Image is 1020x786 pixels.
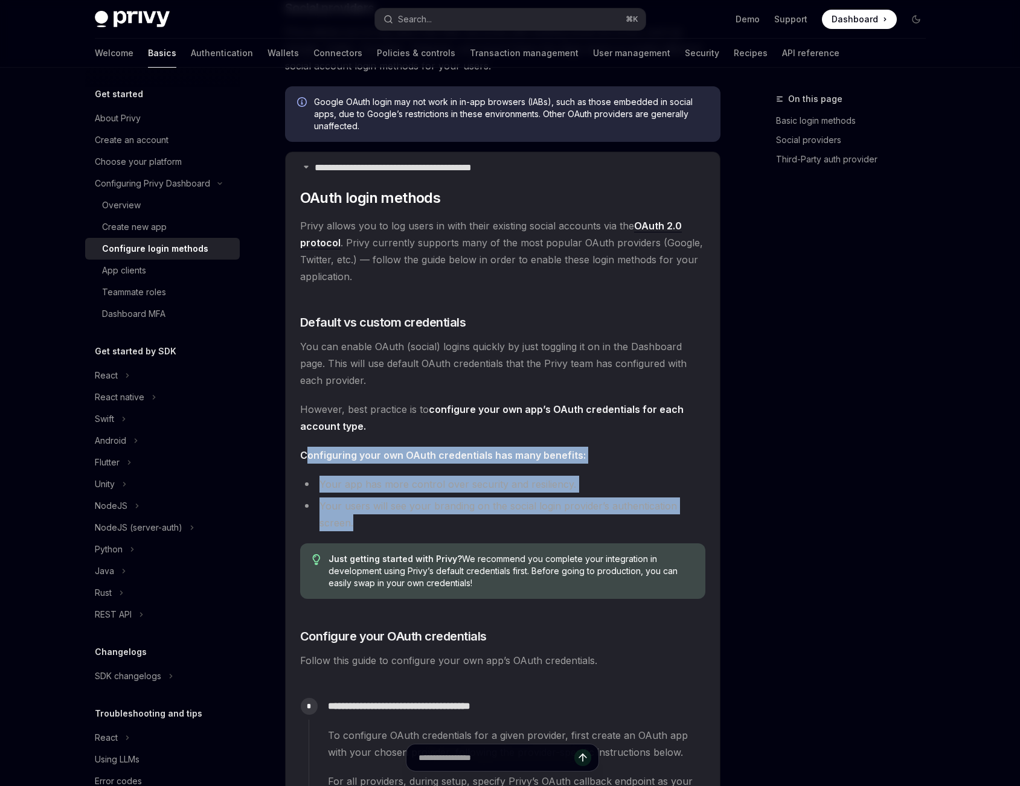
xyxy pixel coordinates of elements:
strong: configure your own app’s OAuth credentials for each account type. [300,403,684,432]
a: Support [774,13,807,25]
span: Default vs custom credentials [300,314,466,331]
a: Transaction management [470,39,579,68]
div: Java [95,564,114,578]
div: Unity [95,477,115,491]
div: Dashboard MFA [102,307,165,321]
strong: Just getting started with Privy? [329,554,462,564]
button: Toggle React native section [85,386,240,408]
h5: Get started [95,87,143,101]
h5: Troubleshooting and tips [95,706,202,721]
a: Configure login methods [85,238,240,260]
span: ⌘ K [626,14,638,24]
a: Create new app [85,216,240,238]
a: Recipes [734,39,768,68]
a: Authentication [191,39,253,68]
button: Toggle React section [85,727,240,749]
span: Configure your OAuth credentials [300,628,487,645]
div: REST API [95,607,132,622]
div: Android [95,433,126,448]
span: To configure OAuth credentials for a given provider, first create an OAuth app with your chosen p... [328,727,705,761]
div: Swift [95,412,114,426]
h5: Get started by SDK [95,344,176,359]
h5: Changelogs [95,645,147,659]
span: We recommend you complete your integration in development using Privy’s default credentials first... [329,553,693,589]
a: Social providers [776,130,935,150]
div: Overview [102,198,141,212]
div: SDK changelogs [95,669,161,683]
div: About Privy [95,111,141,126]
input: Ask a question... [419,744,574,771]
span: On this page [788,92,842,106]
button: Toggle SDK changelogs section [85,665,240,687]
a: Wallets [268,39,299,68]
span: OAuth login methods [300,188,441,208]
button: Toggle Configuring Privy Dashboard section [85,173,240,194]
button: Toggle Android section [85,430,240,452]
span: Follow this guide to configure your own app’s OAuth credentials. [300,652,705,669]
a: About Privy [85,107,240,129]
span: You can enable OAuth (social) logins quickly by just toggling it on in the Dashboard page. This w... [300,338,705,389]
button: Toggle NodeJS section [85,495,240,517]
button: Send message [574,749,591,766]
svg: Info [297,97,309,109]
button: Toggle REST API section [85,604,240,625]
button: Toggle React section [85,365,240,386]
div: React [95,730,118,745]
button: Toggle NodeJS (server-auth) section [85,517,240,538]
svg: Tip [312,554,321,565]
a: Third-Party auth provider [776,150,935,169]
a: Overview [85,194,240,216]
button: Toggle Flutter section [85,452,240,473]
span: Privy allows you to log users in with their existing social accounts via the . Privy currently su... [300,217,705,285]
a: API reference [782,39,839,68]
li: Your users will see your branding on the social login provider’s authentication screen. [300,497,705,531]
strong: Configuring your own OAuth credentials has many benefits: [300,449,586,461]
button: Toggle dark mode [906,10,926,29]
button: Toggle Python section [85,538,240,560]
div: Python [95,542,123,557]
span: Google OAuth login may not work in in-app browsers (IABs), such as those embedded in social apps,... [314,96,708,132]
div: NodeJS [95,499,127,513]
a: App clients [85,260,240,281]
div: Rust [95,586,112,600]
a: Dashboard [822,10,897,29]
div: Create an account [95,133,168,147]
a: Welcome [95,39,133,68]
a: Using LLMs [85,749,240,770]
div: Configure login methods [102,241,208,256]
div: Create new app [102,220,167,234]
div: NodeJS (server-auth) [95,520,182,535]
div: Using LLMs [95,752,140,767]
a: Policies & controls [377,39,455,68]
a: Connectors [313,39,362,68]
div: React [95,368,118,383]
div: React native [95,390,144,404]
a: Create an account [85,129,240,151]
a: Choose your platform [85,151,240,173]
a: Dashboard MFA [85,303,240,325]
div: Configuring Privy Dashboard [95,176,210,191]
div: Teammate roles [102,285,166,299]
a: User management [593,39,670,68]
div: Choose your platform [95,155,182,169]
a: Demo [736,13,760,25]
div: App clients [102,263,146,278]
span: However, best practice is to [300,401,705,435]
a: Basics [148,39,176,68]
img: dark logo [95,11,170,28]
li: Your app has more control over security and resiliency. [300,476,705,493]
button: Toggle Unity section [85,473,240,495]
a: Teammate roles [85,281,240,303]
button: Toggle Java section [85,560,240,582]
a: Security [685,39,719,68]
span: Dashboard [832,13,878,25]
div: Flutter [95,455,120,470]
div: Search... [398,12,432,27]
a: Basic login methods [776,111,935,130]
button: Toggle Swift section [85,408,240,430]
button: Open search [375,8,646,30]
button: Toggle Rust section [85,582,240,604]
